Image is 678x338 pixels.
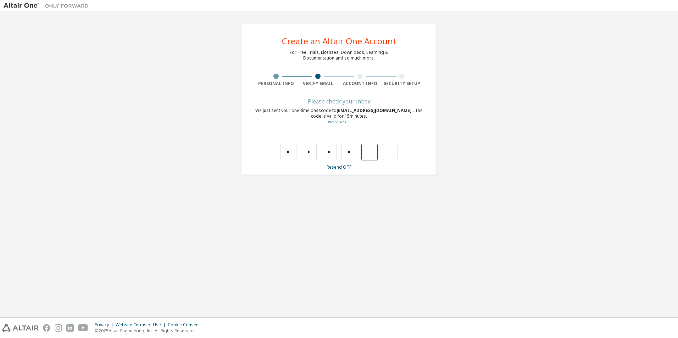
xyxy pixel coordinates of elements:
div: Verify Email [297,81,339,86]
img: facebook.svg [43,324,50,332]
img: instagram.svg [55,324,62,332]
div: Create an Altair One Account [282,37,396,45]
a: Resend OTP [327,164,352,170]
div: Cookie Consent [168,322,204,328]
div: Please check your inbox [255,99,423,103]
div: Website Terms of Use [116,322,168,328]
div: For Free Trials, Licenses, Downloads, Learning & Documentation and so much more. [290,50,388,61]
a: Go back to the registration form [328,120,350,124]
img: Altair One [4,2,92,9]
img: linkedin.svg [66,324,74,332]
div: Privacy [95,322,116,328]
div: We just sent your one-time passcode to . The code is valid for 15 minutes. [255,108,423,125]
img: youtube.svg [78,324,88,332]
div: Security Setup [381,81,423,86]
img: altair_logo.svg [2,324,39,332]
div: Personal Info [255,81,297,86]
span: [EMAIL_ADDRESS][DOMAIN_NAME] [337,107,413,113]
div: Account Info [339,81,381,86]
p: © 2025 Altair Engineering, Inc. All Rights Reserved. [95,328,204,334]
